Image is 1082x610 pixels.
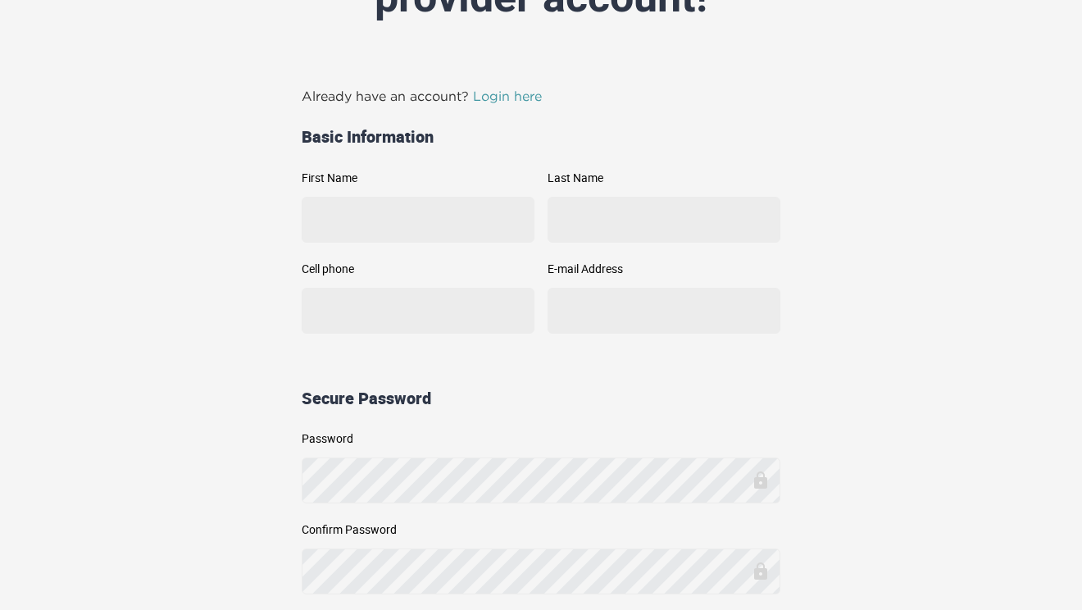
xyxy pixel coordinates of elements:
label: Last Name [548,172,780,184]
label: First Name [302,172,534,184]
label: Confirm Password [302,524,780,535]
label: E-mail Address [548,263,780,275]
div: Basic Information [295,125,787,149]
label: Password [302,433,780,444]
a: Login here [473,89,542,103]
label: Cell phone [302,263,534,275]
p: Already have an account? [302,86,780,106]
div: Secure Password [295,387,787,411]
